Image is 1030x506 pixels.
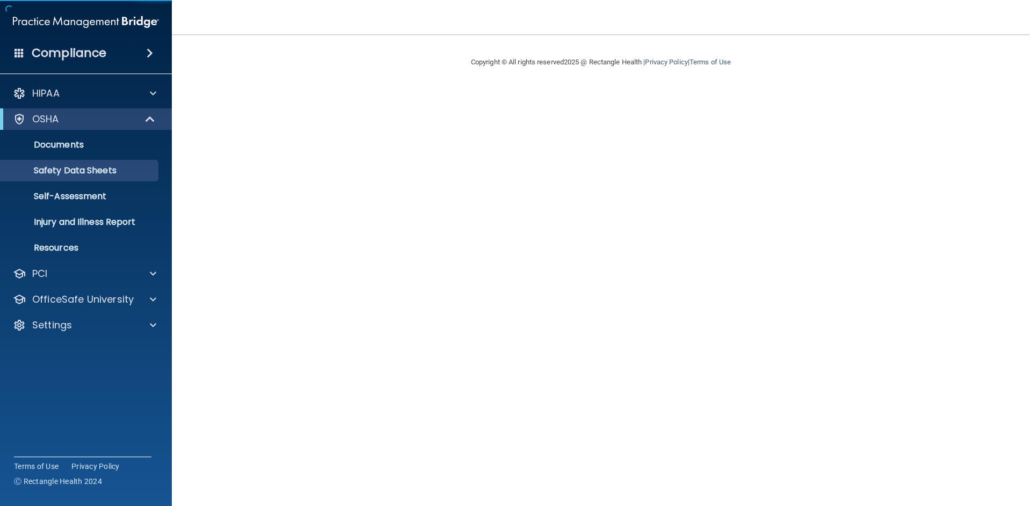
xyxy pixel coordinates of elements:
[690,58,731,66] a: Terms of Use
[7,191,154,202] p: Self-Assessment
[7,165,154,176] p: Safety Data Sheets
[7,243,154,253] p: Resources
[13,87,156,100] a: HIPAA
[13,319,156,332] a: Settings
[13,11,159,33] img: PMB logo
[13,293,156,306] a: OfficeSafe University
[14,461,59,472] a: Terms of Use
[13,267,156,280] a: PCI
[32,267,47,280] p: PCI
[7,217,154,228] p: Injury and Illness Report
[71,461,120,472] a: Privacy Policy
[32,87,60,100] p: HIPAA
[7,140,154,150] p: Documents
[405,45,797,79] div: Copyright © All rights reserved 2025 @ Rectangle Health | |
[32,46,106,61] h4: Compliance
[13,113,156,126] a: OSHA
[32,113,59,126] p: OSHA
[32,319,72,332] p: Settings
[32,293,134,306] p: OfficeSafe University
[645,58,687,66] a: Privacy Policy
[14,476,102,487] span: Ⓒ Rectangle Health 2024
